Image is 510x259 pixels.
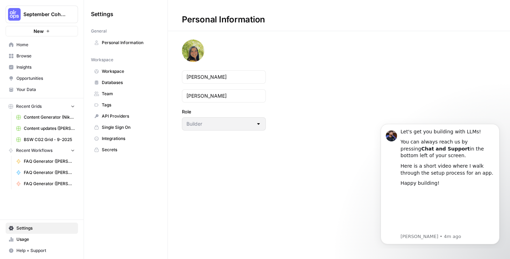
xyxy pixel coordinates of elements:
[16,53,75,59] span: Browse
[13,112,78,123] a: Content Generator (Nikhar) Grid
[24,181,75,187] span: FAQ Generator ([PERSON_NAME])
[6,73,78,84] a: Opportunities
[91,66,161,77] a: Workspace
[16,103,42,110] span: Recent Grids
[91,57,113,63] span: Workspace
[91,122,161,133] a: Single Sign On
[6,101,78,112] button: Recent Grids
[23,11,66,18] span: September Cohort
[6,26,78,36] button: New
[102,124,157,131] span: Single Sign On
[102,91,157,97] span: Team
[16,225,75,231] span: Settings
[168,14,279,25] div: Personal Information
[102,147,157,153] span: Secrets
[13,134,78,145] a: BSW CG2 Grid - 9-2025
[13,178,78,189] a: FAQ Generator ([PERSON_NAME])
[16,247,75,254] span: Help + Support
[13,123,78,134] a: Content updates ([PERSON_NAME])
[102,79,157,86] span: Databases
[91,111,161,122] a: API Providers
[91,133,161,144] a: Integrations
[91,37,161,48] a: Personal Information
[91,77,161,88] a: Databases
[24,136,75,143] span: BSW CG2 Grid - 9-2025
[16,86,75,93] span: Your Data
[6,84,78,95] a: Your Data
[91,88,161,99] a: Team
[13,167,78,178] a: FAQ Generator ([PERSON_NAME])
[6,145,78,156] button: Recent Workflows
[6,234,78,245] a: Usage
[102,102,157,108] span: Tags
[6,223,78,234] a: Settings
[6,39,78,50] a: Home
[24,158,75,164] span: FAQ Generator ([PERSON_NAME])
[16,75,75,82] span: Opportunities
[91,10,113,18] span: Settings
[102,113,157,119] span: API Providers
[182,108,266,115] label: Role
[91,28,107,34] span: General
[6,6,78,23] button: Workspace: September Cohort
[6,245,78,256] button: Help + Support
[6,50,78,62] a: Browse
[13,156,78,167] a: FAQ Generator ([PERSON_NAME])
[102,68,157,75] span: Workspace
[16,64,75,70] span: Insights
[91,144,161,155] a: Secrets
[370,118,510,248] iframe: Intercom notifications message
[30,73,124,115] iframe: youtube
[6,62,78,73] a: Insights
[16,236,75,243] span: Usage
[91,99,161,111] a: Tags
[34,28,44,35] span: New
[102,135,157,142] span: Integrations
[24,169,75,176] span: FAQ Generator ([PERSON_NAME])
[182,40,204,62] img: avatar
[30,116,124,122] p: Message from Steven, sent 4m ago
[102,40,157,46] span: Personal Information
[24,114,75,120] span: Content Generator (Nikhar) Grid
[24,125,75,132] span: Content updates ([PERSON_NAME])
[16,147,52,154] span: Recent Workflows
[8,8,21,21] img: September Cohort Logo
[16,42,75,48] span: Home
